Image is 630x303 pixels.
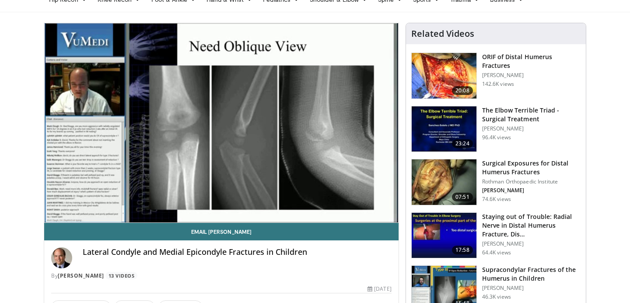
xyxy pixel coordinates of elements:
h4: Related Videos [411,28,474,39]
p: Rothman Orthopaedic Institute [482,178,581,185]
p: 142.6K views [482,81,514,88]
a: 13 Videos [105,272,137,279]
video-js: Video Player [44,23,399,223]
a: 07:51 Surgical Exposures for Distal Humerus Fractures Rothman Orthopaedic Institute [PERSON_NAME]... [411,159,581,205]
p: [PERSON_NAME] [482,125,581,132]
img: 162531_0000_1.png.150x105_q85_crop-smart_upscale.jpg [412,106,476,152]
span: 20:08 [452,86,473,95]
img: orif-sanch_3.png.150x105_q85_crop-smart_upscale.jpg [412,53,476,99]
p: 64.4K views [482,249,511,256]
img: 70322_0000_3.png.150x105_q85_crop-smart_upscale.jpg [412,159,476,205]
h4: Lateral Condyle and Medial Epicondyle Fractures in Children [83,247,392,257]
h3: Staying out of Trouble: Radial Nerve in Distal Humerus Fracture, Dis… [482,212,581,239]
a: Email [PERSON_NAME] [44,223,399,240]
span: 23:24 [452,139,473,148]
img: Q2xRg7exoPLTwO8X4xMDoxOjB1O8AjAz_1.150x105_q85_crop-smart_upscale.jpg [412,213,476,258]
p: [PERSON_NAME] [482,240,581,247]
div: By [51,272,392,280]
h3: ORIF of Distal Humerus Fractures [482,53,581,70]
p: 74.6K views [482,196,511,203]
span: 07:51 [452,193,473,201]
h3: Supracondylar Fractures of the Humerus in Children [482,265,581,283]
p: [PERSON_NAME] [482,285,581,292]
p: 96.4K views [482,134,511,141]
h3: Surgical Exposures for Distal Humerus Fractures [482,159,581,176]
h3: The Elbow Terrible Triad - Surgical Treatment [482,106,581,123]
a: 23:24 The Elbow Terrible Triad - Surgical Treatment [PERSON_NAME] 96.4K views [411,106,581,152]
a: 20:08 ORIF of Distal Humerus Fractures [PERSON_NAME] 142.6K views [411,53,581,99]
p: 46.3K views [482,293,511,300]
p: [PERSON_NAME] [482,72,581,79]
div: [DATE] [367,285,391,293]
p: [PERSON_NAME] [482,187,581,194]
a: [PERSON_NAME] [58,272,104,279]
img: Avatar [51,247,72,268]
a: 17:58 Staying out of Trouble: Radial Nerve in Distal Humerus Fracture, Dis… [PERSON_NAME] 64.4K v... [411,212,581,259]
span: 17:58 [452,246,473,254]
